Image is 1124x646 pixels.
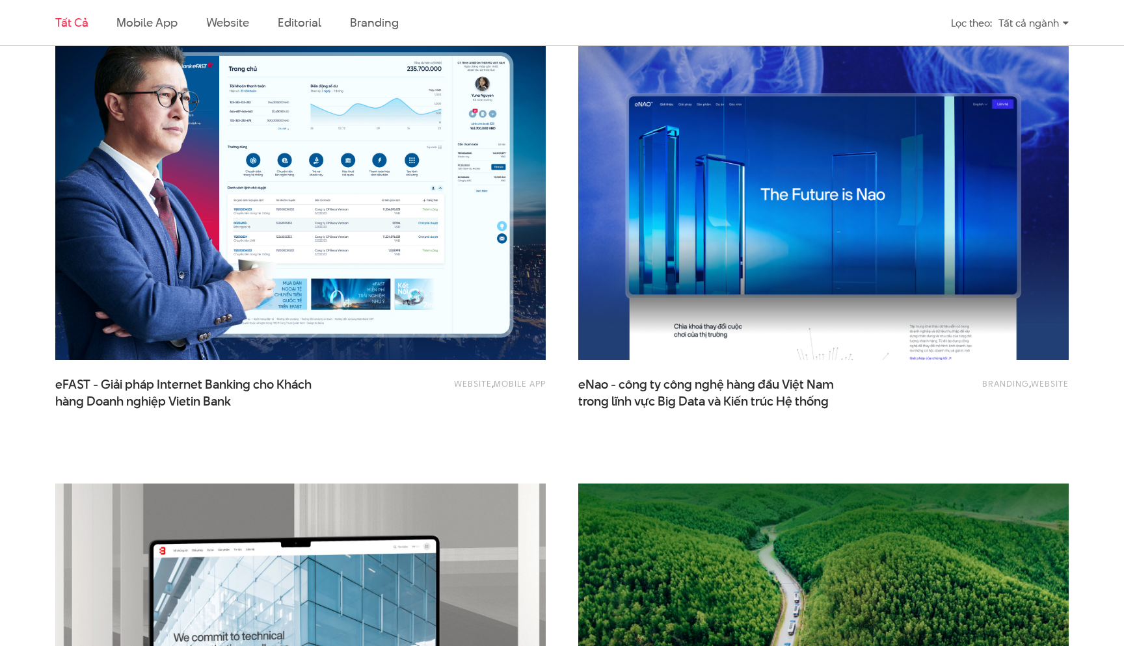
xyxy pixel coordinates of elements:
a: eNao - công ty công nghệ hàng đầu Việt Namtrong lĩnh vực Big Data và Kiến trúc Hệ thống [578,376,838,409]
span: hàng Doanh nghiệp Vietin Bank [55,393,231,410]
a: Branding [350,14,398,31]
a: Website [1031,378,1069,389]
div: , [872,376,1069,402]
a: Branding [982,378,1029,389]
a: eFAST - Giải pháp Internet Banking cho Kháchhàng Doanh nghiệp Vietin Bank [55,376,315,409]
span: eFAST - Giải pháp Internet Banking cho Khách [55,376,315,409]
a: Mobile app [494,378,546,389]
span: trong lĩnh vực Big Data và Kiến trúc Hệ thống [578,393,829,410]
a: Website [454,378,492,389]
img: Efast_internet_banking_Thiet_ke_Trai_nghiemThumbnail [31,16,570,377]
div: Tất cả ngành [998,12,1069,34]
div: Lọc theo: [951,12,992,34]
div: , [349,376,546,402]
span: eNao - công ty công nghệ hàng đầu Việt Nam [578,376,838,409]
a: Tất cả [55,14,88,31]
a: Editorial [278,14,321,31]
a: Mobile app [116,14,177,31]
img: eNao [578,32,1069,360]
a: Website [206,14,249,31]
